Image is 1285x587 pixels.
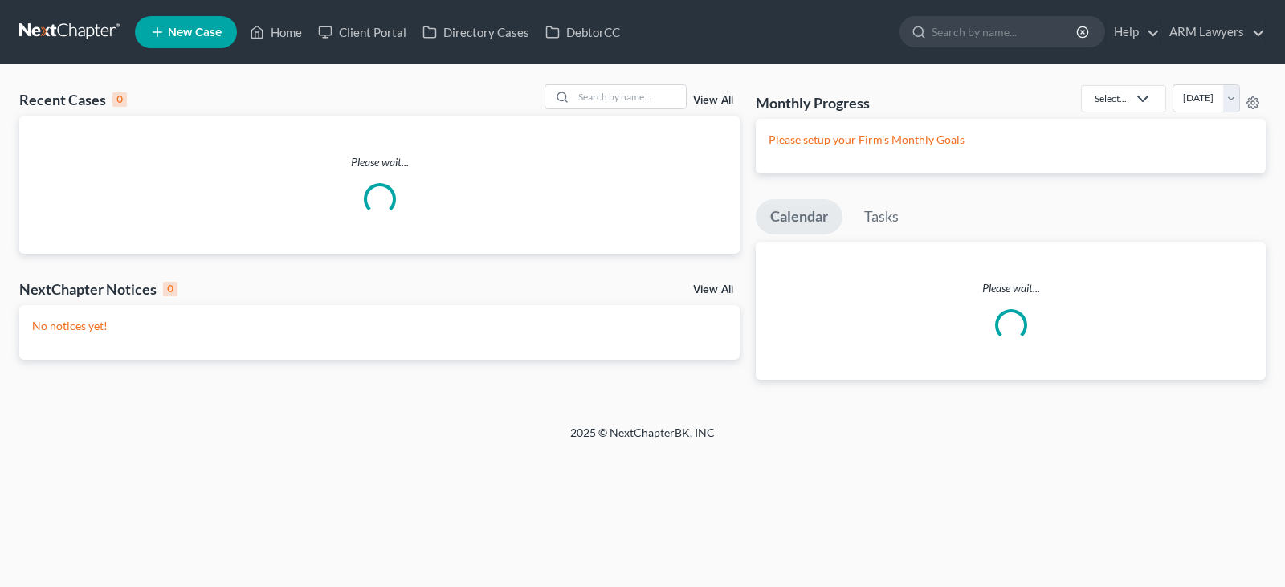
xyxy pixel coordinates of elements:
div: NextChapter Notices [19,279,177,299]
div: 0 [163,282,177,296]
a: DebtorCC [537,18,628,47]
a: Help [1106,18,1160,47]
a: Home [242,18,310,47]
div: Select... [1095,92,1127,105]
a: View All [693,284,733,296]
p: Please wait... [19,154,740,170]
p: No notices yet! [32,318,727,334]
div: 0 [112,92,127,107]
div: 2025 © NextChapterBK, INC [185,425,1100,454]
a: Client Portal [310,18,414,47]
input: Search by name... [932,17,1079,47]
h3: Monthly Progress [756,93,870,112]
a: View All [693,95,733,106]
a: Calendar [756,199,842,234]
input: Search by name... [573,85,686,108]
p: Please setup your Firm's Monthly Goals [769,132,1253,148]
div: Recent Cases [19,90,127,109]
p: Please wait... [756,280,1266,296]
a: Tasks [850,199,913,234]
a: Directory Cases [414,18,537,47]
a: ARM Lawyers [1161,18,1265,47]
span: New Case [168,26,222,39]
